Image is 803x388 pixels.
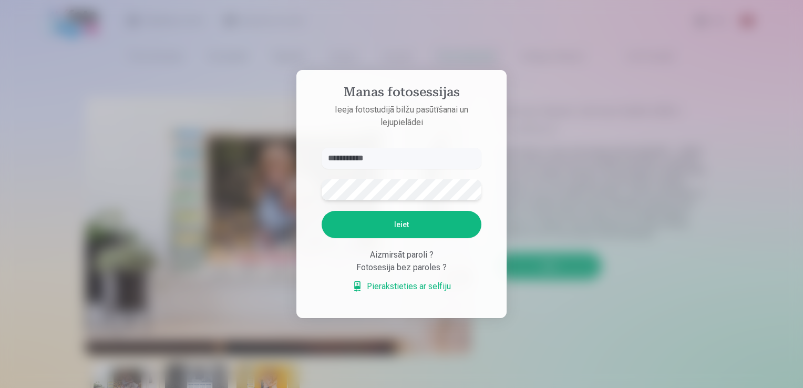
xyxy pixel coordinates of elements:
h4: Manas fotosessijas [311,85,492,104]
a: Pierakstieties ar selfiju [352,280,451,293]
p: Ieeja fotostudijā bilžu pasūtīšanai un lejupielādei [311,104,492,129]
div: Fotosesija bez paroles ? [322,261,481,274]
button: Ieiet [322,211,481,238]
div: Aizmirsāt paroli ? [322,249,481,261]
